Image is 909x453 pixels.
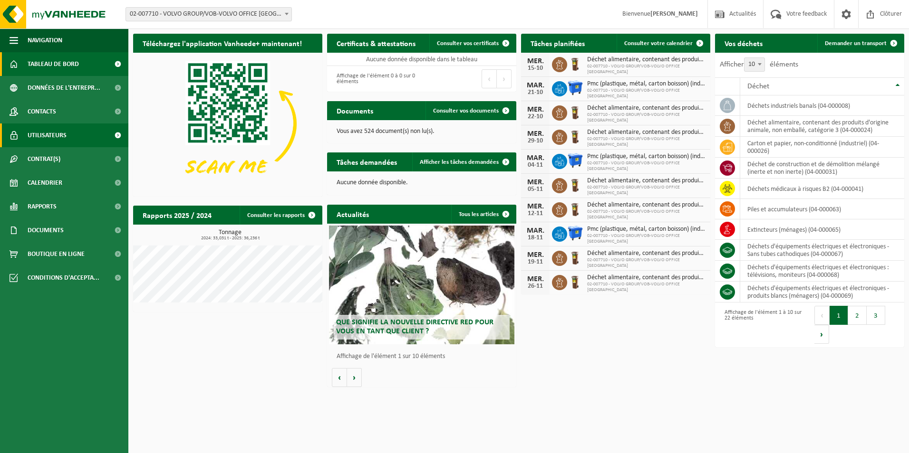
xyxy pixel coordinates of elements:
[28,147,60,171] span: Contrat(s)
[138,236,322,241] span: 2024: 33,031 t - 2025: 36,236 t
[587,129,706,136] span: Déchet alimentaire, contenant des produits d'origine animale, non emballé, catég...
[327,101,383,120] h2: Documents
[867,306,885,325] button: 3
[28,28,62,52] span: Navigation
[526,203,545,210] div: MER.
[28,76,100,100] span: Données de l'entrepr...
[587,104,706,112] span: Déchet alimentaire, contenant des produits d'origine animale, non emballé, catég...
[740,199,904,219] td: Piles et accumulateurs (04-000063)
[848,306,867,325] button: 2
[526,65,545,72] div: 15-10
[336,319,493,335] span: Que signifie la nouvelle directive RED pour vous en tant que client ?
[526,186,545,193] div: 05-11
[740,240,904,261] td: déchets d'équipements électriques et électroniques - Sans tubes cathodiques (04-000067)
[740,116,904,137] td: déchet alimentaire, contenant des produits d'origine animale, non emballé, catégorie 3 (04-000024)
[526,154,545,162] div: MAR.
[526,179,545,186] div: MER.
[526,89,545,96] div: 21-10
[138,229,322,241] h3: Tonnage
[740,179,904,199] td: déchets médicaux à risques B2 (04-000041)
[133,34,311,52] h2: Téléchargez l'application Vanheede+ maintenant!
[482,69,497,88] button: Previous
[240,206,321,225] a: Consulter les rapports
[745,58,764,71] span: 10
[28,52,79,76] span: Tableau de bord
[567,274,583,290] img: WB-0140-HPE-BN-06
[526,251,545,259] div: MER.
[327,53,516,66] td: Aucune donnée disponible dans le tableau
[329,226,514,344] a: Que signifie la nouvelle directive RED pour vous en tant que client ?
[587,64,706,75] span: 02-007710 - VOLVO GROUP/VOB-VOLVO OFFICE [GEOGRAPHIC_DATA]
[740,95,904,116] td: déchets industriels banals (04-000008)
[521,34,594,52] h2: Tâches planifiées
[587,233,706,245] span: 02-007710 - VOLVO GROUP/VOB-VOLVO OFFICE [GEOGRAPHIC_DATA]
[126,7,292,21] span: 02-007710 - VOLVO GROUP/VOB-VOLVO OFFICE BRUSSELS - BERCHEM-SAINTE-AGATHE
[327,34,425,52] h2: Certificats & attestations
[567,128,583,144] img: WB-0140-HPE-BN-06
[587,153,706,160] span: Pmc (plastique, métal, carton boisson) (industriel)
[720,305,805,345] div: Affichage de l'élément 1 à 10 sur 22 éléments
[133,53,322,195] img: Download de VHEPlus App
[337,128,507,135] p: Vous avez 524 document(s) non lu(s).
[526,283,545,290] div: 26-11
[337,353,512,360] p: Affichage de l'élément 1 sur 10 éléments
[526,113,545,120] div: 22-10
[825,40,887,47] span: Demander un transport
[526,138,545,144] div: 29-10
[650,10,698,18] strong: [PERSON_NAME]
[830,306,848,325] button: 1
[715,34,772,52] h2: Vos déchets
[526,259,545,265] div: 19-11
[720,61,798,68] label: Afficher éléments
[587,80,706,88] span: Pmc (plastique, métal, carton boisson) (industriel)
[587,88,706,99] span: 02-007710 - VOLVO GROUP/VOB-VOLVO OFFICE [GEOGRAPHIC_DATA]
[587,177,706,185] span: Déchet alimentaire, contenant des produits d'origine animale, non emballé, catég...
[747,83,769,90] span: Déchet
[526,275,545,283] div: MER.
[587,226,706,233] span: Pmc (plastique, métal, carton boisson) (industriel)
[624,40,693,47] span: Consulter votre calendrier
[332,68,417,89] div: Affichage de l'élément 0 à 0 sur 0 éléments
[587,257,706,269] span: 02-007710 - VOLVO GROUP/VOB-VOLVO OFFICE [GEOGRAPHIC_DATA]
[28,218,64,242] span: Documents
[567,80,583,96] img: WB-1100-HPE-BE-01
[28,171,62,195] span: Calendrier
[740,158,904,179] td: déchet de construction et de démolition mélangé (inerte et non inerte) (04-000031)
[28,266,99,290] span: Conditions d'accepta...
[327,205,378,223] h2: Actualités
[133,206,221,224] h2: Rapports 2025 / 2024
[817,34,903,53] a: Demander un transport
[740,282,904,302] td: déchets d'équipements électriques et électroniques - produits blancs (ménagers) (04-000069)
[497,69,512,88] button: Next
[740,261,904,282] td: déchets d'équipements électriques et électroniques : télévisions, moniteurs (04-000068)
[617,34,709,53] a: Consulter votre calendrier
[567,104,583,120] img: WB-0140-HPE-BN-06
[814,325,829,344] button: Next
[433,108,499,114] span: Consulter vos documents
[587,56,706,64] span: Déchet alimentaire, contenant des produits d'origine animale, non emballé, catég...
[437,40,499,47] span: Consulter vos certificats
[526,130,545,138] div: MER.
[587,201,706,209] span: Déchet alimentaire, contenant des produits d'origine animale, non emballé, catég...
[587,112,706,123] span: 02-007710 - VOLVO GROUP/VOB-VOLVO OFFICE [GEOGRAPHIC_DATA]
[567,177,583,193] img: WB-0140-HPE-BN-06
[429,34,515,53] a: Consulter vos certificats
[526,106,545,113] div: MER.
[126,8,291,21] span: 02-007710 - VOLVO GROUP/VOB-VOLVO OFFICE BRUSSELS - BERCHEM-SAINTE-AGATHE
[814,306,830,325] button: Previous
[526,162,545,169] div: 04-11
[526,227,545,235] div: MAR.
[337,179,507,186] p: Aucune donnée disponible.
[567,201,583,217] img: WB-0140-HPE-BN-06
[327,152,406,171] h2: Tâches demandées
[740,137,904,158] td: carton et papier, non-conditionné (industriel) (04-000026)
[587,136,706,148] span: 02-007710 - VOLVO GROUP/VOB-VOLVO OFFICE [GEOGRAPHIC_DATA]
[567,225,583,241] img: WB-1100-HPE-BE-01
[28,242,85,266] span: Boutique en ligne
[28,123,67,147] span: Utilisateurs
[28,195,57,218] span: Rapports
[587,185,706,196] span: 02-007710 - VOLVO GROUP/VOB-VOLVO OFFICE [GEOGRAPHIC_DATA]
[332,368,347,387] button: Vorige
[587,282,706,293] span: 02-007710 - VOLVO GROUP/VOB-VOLVO OFFICE [GEOGRAPHIC_DATA]
[567,56,583,72] img: WB-0140-HPE-BN-06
